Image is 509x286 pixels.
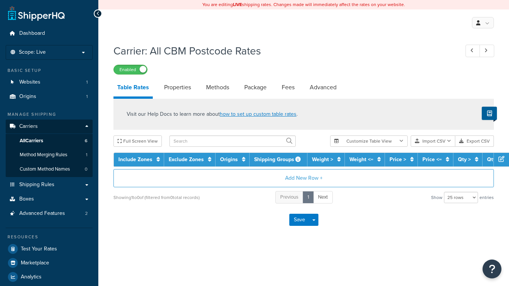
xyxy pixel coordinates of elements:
[19,210,65,217] span: Advanced Features
[19,30,45,37] span: Dashboard
[390,155,406,163] a: Price >
[233,1,242,8] b: LIVE
[85,210,88,217] span: 2
[303,191,314,204] a: 1
[431,192,442,203] span: Show
[349,155,373,163] a: Weight <=
[160,78,195,96] a: Properties
[312,155,333,163] a: Weight >
[21,260,49,266] span: Marketplace
[6,256,93,270] a: Marketplace
[280,193,298,201] span: Previous
[306,78,340,96] a: Advanced
[202,78,233,96] a: Methods
[6,134,93,148] a: AllCarriers6
[19,123,38,130] span: Carriers
[6,148,93,162] li: Method Merging Rules
[241,78,270,96] a: Package
[113,135,162,147] button: Full Screen View
[6,178,93,192] a: Shipping Rules
[6,111,93,118] div: Manage Shipping
[250,153,307,166] th: Shipping Groups
[113,169,494,187] button: Add New Row +
[19,79,40,85] span: Websites
[6,75,93,89] a: Websites1
[6,120,93,134] a: Carriers
[19,182,54,188] span: Shipping Rules
[455,135,494,147] button: Export CSV
[20,152,67,158] span: Method Merging Rules
[118,155,152,163] a: Include Zones
[220,155,238,163] a: Origins
[422,155,442,163] a: Price <=
[6,90,93,104] li: Origins
[6,242,93,256] a: Test Your Rates
[114,65,147,74] label: Enabled
[482,107,497,120] button: Show Help Docs
[20,166,70,173] span: Custom Method Names
[458,155,471,163] a: Qty >
[6,234,93,240] div: Resources
[289,214,310,226] button: Save
[21,246,57,252] span: Test Your Rates
[85,166,87,173] span: 0
[330,135,408,147] button: Customize Table View
[6,90,93,104] a: Origins1
[127,110,298,118] p: Visit our Help Docs to learn more about .
[113,44,452,58] h1: Carrier: All CBM Postcode Rates
[278,78,298,96] a: Fees
[313,191,333,204] a: Next
[480,45,494,57] a: Next Record
[6,162,93,176] li: Custom Method Names
[275,191,303,204] a: Previous
[86,93,88,100] span: 1
[480,192,494,203] span: entries
[220,110,296,118] a: how to set up custom table rates
[19,93,36,100] span: Origins
[487,155,503,163] a: Qty <=
[19,49,46,56] span: Scope: Live
[6,75,93,89] li: Websites
[86,79,88,85] span: 1
[169,155,204,163] a: Exclude Zones
[6,162,93,176] a: Custom Method Names0
[86,152,87,158] span: 1
[85,138,87,144] span: 6
[20,138,43,144] span: All Carriers
[19,196,34,202] span: Boxes
[411,135,455,147] button: Import CSV
[318,193,328,201] span: Next
[113,192,200,203] div: Showing 1 to 0 of (filtered from 0 total records)
[6,26,93,40] a: Dashboard
[169,135,296,147] input: Search
[6,148,93,162] a: Method Merging Rules1
[466,45,480,57] a: Previous Record
[113,78,153,99] a: Table Rates
[21,274,42,280] span: Analytics
[6,67,93,74] div: Basic Setup
[6,207,93,221] a: Advanced Features2
[6,207,93,221] li: Advanced Features
[6,192,93,206] a: Boxes
[483,260,501,278] button: Open Resource Center
[6,270,93,284] a: Analytics
[6,120,93,177] li: Carriers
